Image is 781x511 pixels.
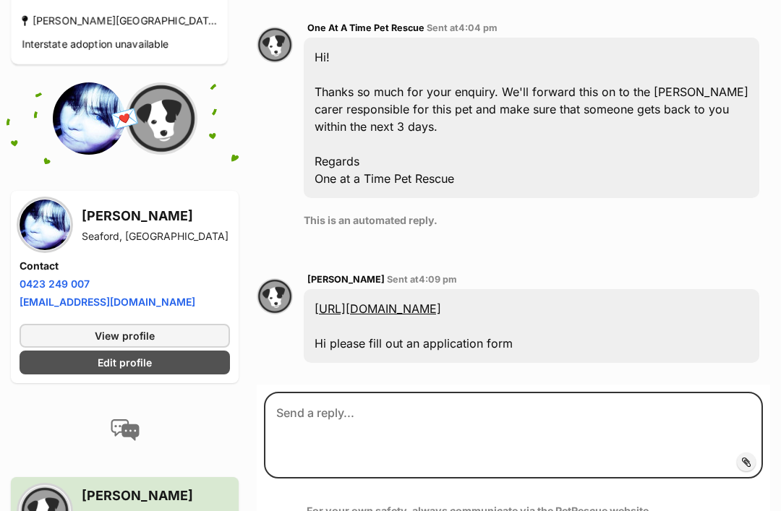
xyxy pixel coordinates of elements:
div: Hi! Thanks so much for your enquiry. We'll forward this on to the [PERSON_NAME] carer responsible... [304,38,759,198]
a: Edit profile [20,351,230,374]
a: View profile [20,324,230,348]
h4: Contact [20,259,230,273]
span: Interstate adoption unavailable [22,38,168,50]
img: One At A Time Pet Rescue profile pic [257,27,293,63]
div: Seaford, [GEOGRAPHIC_DATA] [82,229,229,244]
span: Edit profile [98,355,152,370]
img: Catherine Benis profile pic [257,278,293,314]
a: 0423 249 007 [20,278,90,290]
span: One At A Time Pet Rescue [307,22,424,33]
h3: [PERSON_NAME] [82,206,229,226]
p: This is an automated reply. [304,212,759,228]
a: [EMAIL_ADDRESS][DOMAIN_NAME] [20,296,195,308]
span: 💌 [108,103,141,134]
span: 4:09 pm [419,274,457,285]
img: Jody carroll profile pic [53,82,125,155]
span: [PERSON_NAME] [307,274,385,285]
a: [URL][DOMAIN_NAME] [315,301,441,316]
div: [PERSON_NAME][GEOGRAPHIC_DATA] [22,11,217,30]
img: conversation-icon-4a6f8262b818ee0b60e3300018af0b2d0b884aa5de6e9bcb8d3d4eeb1a70a7c4.svg [111,419,140,441]
span: View profile [95,328,155,343]
span: 4:04 pm [458,22,498,33]
h3: [PERSON_NAME] [82,486,230,506]
span: Sent at [427,22,498,33]
img: Jody carroll profile pic [20,199,70,250]
div: Hi please fill out an application form [304,289,759,363]
img: One At A Time Pet Rescue profile pic [125,82,197,155]
span: Sent at [387,274,457,285]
